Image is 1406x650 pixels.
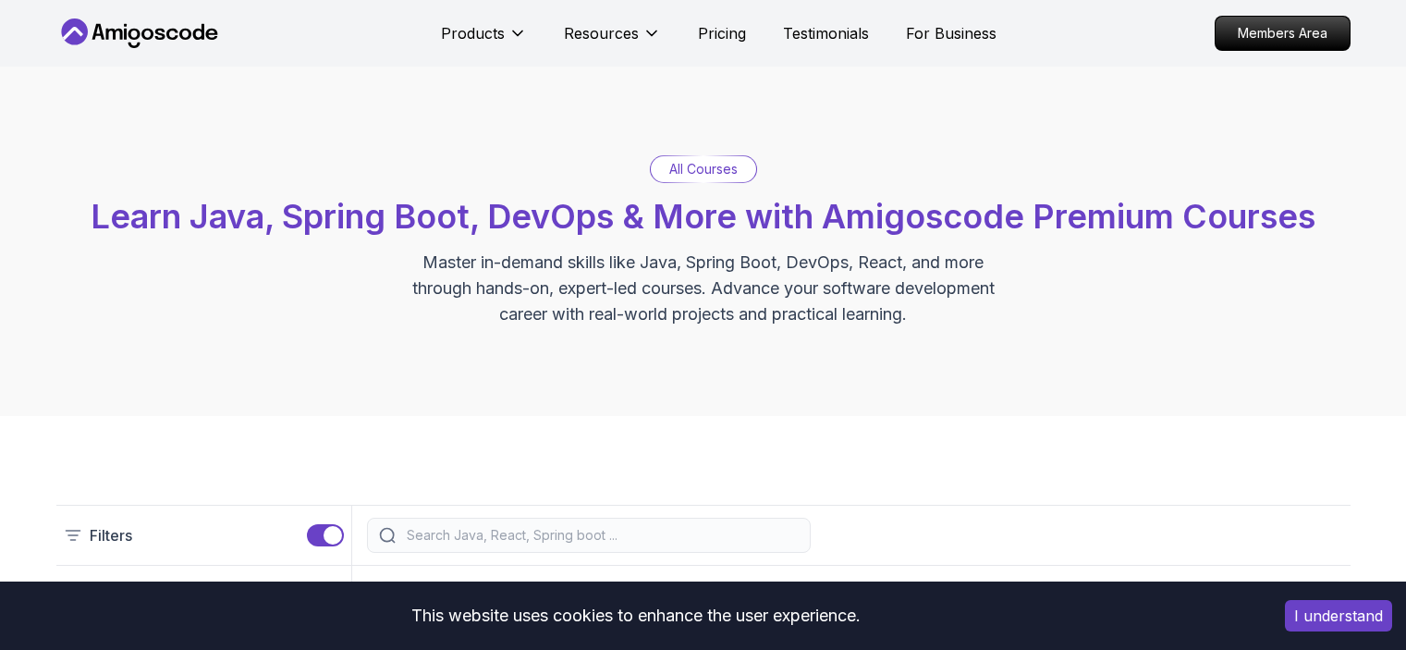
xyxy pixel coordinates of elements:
h2: Type [90,581,126,603]
a: Members Area [1215,16,1351,51]
p: All Courses [669,160,738,178]
input: Search Java, React, Spring boot ... [403,526,799,545]
div: This website uses cookies to enhance the user experience. [14,595,1257,636]
button: Resources [564,22,661,59]
a: Testimonials [783,22,869,44]
button: Accept cookies [1285,600,1392,632]
a: For Business [906,22,996,44]
button: Products [441,22,527,59]
p: Products [441,22,505,44]
span: Learn Java, Spring Boot, DevOps & More with Amigoscode Premium Courses [91,196,1315,237]
p: Resources [564,22,639,44]
p: Master in-demand skills like Java, Spring Boot, DevOps, React, and more through hands-on, expert-... [393,250,1014,327]
p: Filters [90,524,132,546]
a: Pricing [698,22,746,44]
p: Members Area [1216,17,1350,50]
